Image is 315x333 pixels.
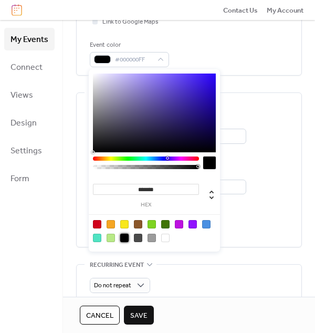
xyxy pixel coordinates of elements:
[10,32,48,48] span: My Events
[10,143,42,159] span: Settings
[107,220,115,228] div: #F5A623
[12,4,22,16] img: logo
[94,279,131,292] span: Do not repeat
[134,234,142,242] div: #4A4A4A
[93,220,101,228] div: #D0021B
[161,234,170,242] div: #FFFFFF
[120,234,129,242] div: #000000
[93,202,199,208] label: hex
[120,220,129,228] div: #F8E71C
[134,220,142,228] div: #8B572A
[267,5,303,15] a: My Account
[161,220,170,228] div: #417505
[10,115,37,131] span: Design
[4,56,55,78] a: Connect
[90,40,167,50] div: Event color
[223,5,258,15] a: Contact Us
[90,260,144,270] span: Recurring event
[115,55,152,65] span: #000000FF
[4,28,55,50] a: My Events
[267,5,303,16] span: My Account
[148,234,156,242] div: #9B9B9B
[175,220,183,228] div: #BD10E0
[93,234,101,242] div: #50E3C2
[4,111,55,134] a: Design
[4,139,55,162] a: Settings
[4,84,55,106] a: Views
[148,220,156,228] div: #7ED321
[10,171,29,187] span: Form
[107,234,115,242] div: #B8E986
[223,5,258,16] span: Contact Us
[86,310,113,321] span: Cancel
[124,306,154,325] button: Save
[130,310,148,321] span: Save
[80,306,120,325] button: Cancel
[102,17,159,27] span: Link to Google Maps
[10,87,33,103] span: Views
[10,59,43,76] span: Connect
[188,220,197,228] div: #9013FE
[202,220,211,228] div: #4A90E2
[4,167,55,190] a: Form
